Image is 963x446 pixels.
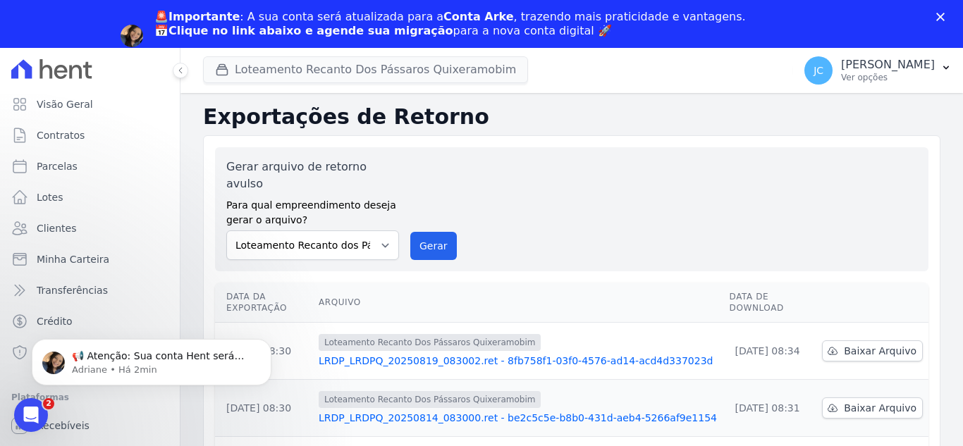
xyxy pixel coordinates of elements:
[410,232,457,260] button: Gerar
[313,283,724,323] th: Arquivo
[6,245,174,273] a: Minha Carteira
[37,221,76,235] span: Clientes
[203,104,940,130] h2: Exportações de Retorno
[841,72,935,83] p: Ver opções
[37,190,63,204] span: Lotes
[203,56,528,83] button: Loteamento Recanto Dos Pássaros Quixeramobim
[724,283,817,323] th: Data de Download
[6,411,174,440] a: Recebíveis
[844,344,916,358] span: Baixar Arquivo
[6,338,174,366] a: Negativação
[6,121,174,149] a: Contratos
[215,283,313,323] th: Data da Exportação
[6,152,174,180] a: Parcelas
[6,307,174,335] a: Crédito
[168,24,453,37] b: Clique no link abaixo e agende sua migração
[37,283,108,297] span: Transferências
[37,159,78,173] span: Parcelas
[822,397,923,419] a: Baixar Arquivo
[724,323,817,380] td: [DATE] 08:34
[814,66,823,75] span: JC
[319,354,718,368] a: LRDP_LRDPQ_20250819_083002.ret - 8fb758f1-03f0-4576-ad14-acd4d337023d
[936,13,950,21] div: Fechar
[319,391,541,408] span: Loteamento Recanto Dos Pássaros Quixeramobim
[724,380,817,437] td: [DATE] 08:31
[6,183,174,211] a: Lotes
[793,51,963,90] button: JC [PERSON_NAME] Ver opções
[37,252,109,266] span: Minha Carteira
[154,10,746,38] div: : A sua conta será atualizada para a , trazendo mais praticidade e vantagens. 📅 para a nova conta...
[844,401,916,415] span: Baixar Arquivo
[37,97,93,111] span: Visão Geral
[215,380,313,437] td: [DATE] 08:30
[226,192,399,228] label: Para qual empreendimento deseja gerar o arquivo?
[37,128,85,142] span: Contratos
[121,25,143,47] img: Profile image for Adriane
[154,10,240,23] b: 🚨Importante
[14,398,48,432] iframe: Intercom live chat
[43,398,54,409] span: 2
[11,309,293,408] iframe: Intercom notifications mensagem
[6,90,174,118] a: Visão Geral
[226,159,399,192] label: Gerar arquivo de retorno avulso
[822,340,923,361] a: Baixar Arquivo
[154,47,271,62] a: Agendar migração
[6,214,174,242] a: Clientes
[841,58,935,72] p: [PERSON_NAME]
[443,10,513,23] b: Conta Arke
[319,334,541,351] span: Loteamento Recanto Dos Pássaros Quixeramobim
[319,411,718,425] a: LRDP_LRDPQ_20250814_083000.ret - be2c5c5e-b8b0-431d-aeb4-5266af9e1154
[37,419,90,433] span: Recebíveis
[6,276,174,304] a: Transferências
